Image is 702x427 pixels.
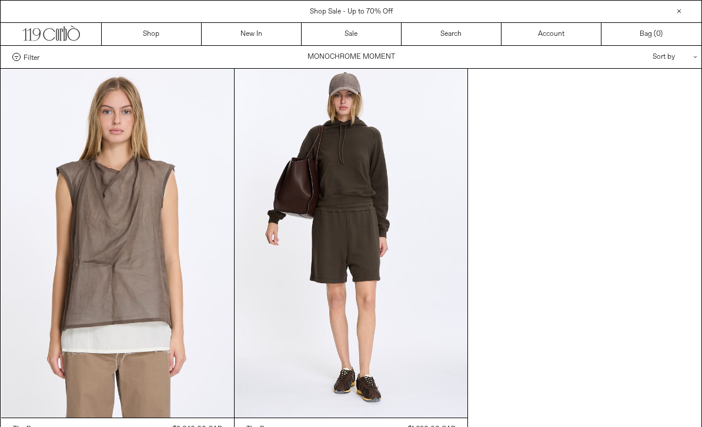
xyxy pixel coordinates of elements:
span: 0 [656,29,660,39]
img: The Row Gana Short in warm sepia [235,69,467,418]
a: New In [202,23,302,45]
span: ) [656,29,663,39]
a: Search [402,23,502,45]
a: Account [502,23,601,45]
div: Sort by [584,46,690,68]
a: Sale [302,23,402,45]
a: Bag () [601,23,701,45]
span: Filter [24,53,39,61]
a: Shop [102,23,202,45]
img: The Row Inawa Top in brown [1,69,234,418]
a: Shop Sale - Up to 70% Off [310,7,393,16]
